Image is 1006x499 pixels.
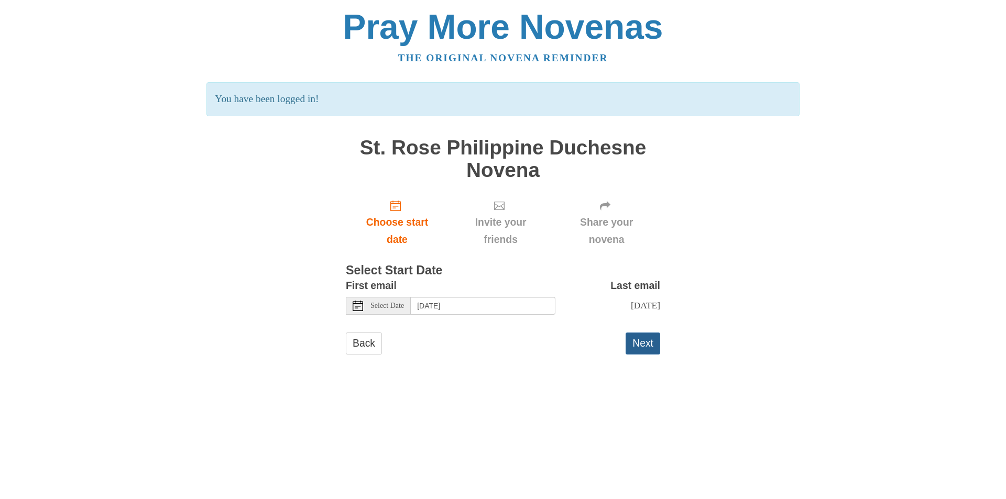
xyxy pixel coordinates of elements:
[631,300,660,311] span: [DATE]
[398,52,608,63] a: The original novena reminder
[343,7,663,46] a: Pray More Novenas
[449,192,553,254] div: Click "Next" to confirm your start date first.
[553,192,660,254] div: Click "Next" to confirm your start date first.
[459,214,542,248] span: Invite your friends
[346,137,660,181] h1: St. Rose Philippine Duchesne Novena
[346,264,660,278] h3: Select Start Date
[206,82,799,116] p: You have been logged in!
[346,332,382,354] a: Back
[626,332,660,354] button: Next
[346,277,397,294] label: First email
[610,277,660,294] label: Last email
[356,214,438,248] span: Choose start date
[563,214,650,248] span: Share your novena
[346,192,449,254] a: Choose start date
[370,302,404,309] span: Select Date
